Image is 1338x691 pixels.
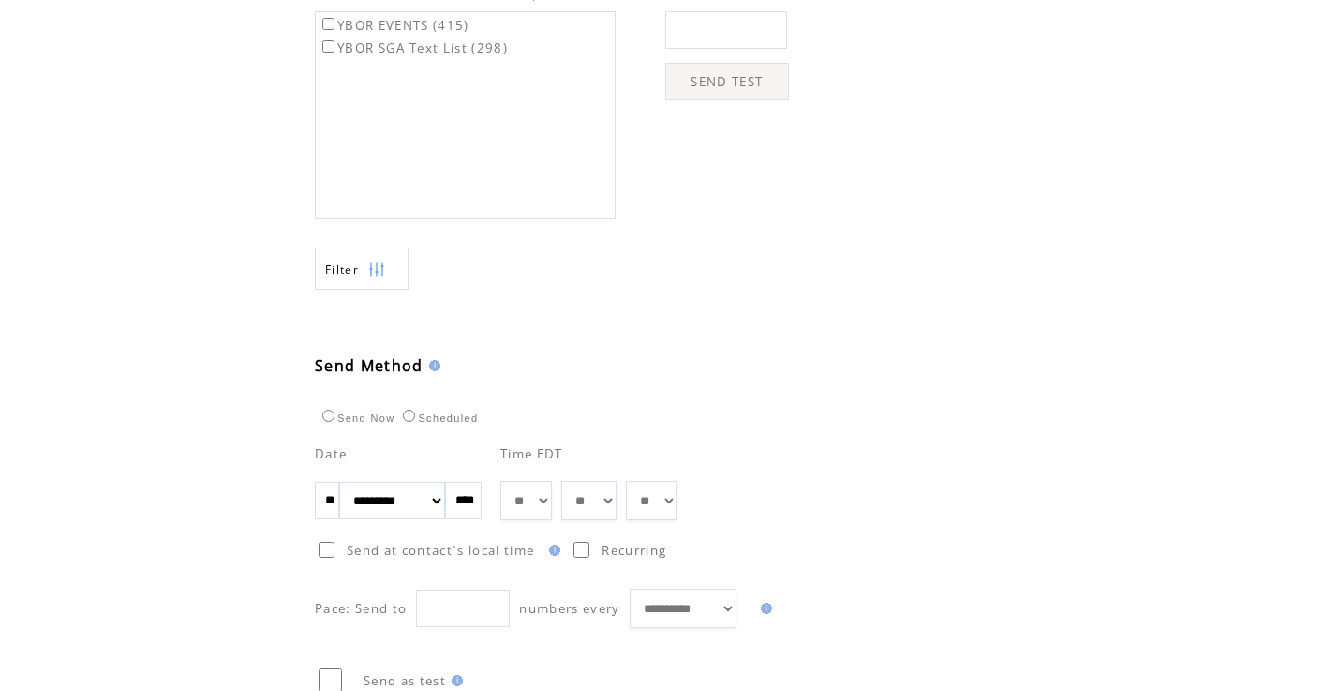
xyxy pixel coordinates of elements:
img: help.gif [755,603,772,614]
span: Time EDT [500,445,563,462]
label: Scheduled [398,413,478,424]
img: help.gif [424,360,440,371]
img: filters.png [368,248,385,291]
img: help.gif [543,545,560,556]
label: YBOR SGA Text List (298) [319,39,508,56]
label: Send Now [318,413,394,424]
span: Send as test [364,672,446,689]
span: Send at contact`s local time [347,542,534,559]
a: Filter [315,248,409,290]
label: YBOR EVENTS (415) [319,17,469,34]
input: YBOR SGA Text List (298) [322,40,334,53]
input: Scheduled [403,410,415,422]
span: numbers every [519,600,619,617]
span: Recurring [602,542,666,559]
input: Send Now [322,410,334,422]
span: Show filters [325,262,359,278]
input: YBOR EVENTS (415) [322,18,334,30]
span: Pace: Send to [315,600,407,617]
img: help.gif [446,675,463,686]
a: SEND TEST [665,63,789,100]
span: Send Method [315,355,424,376]
span: Date [315,445,347,462]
